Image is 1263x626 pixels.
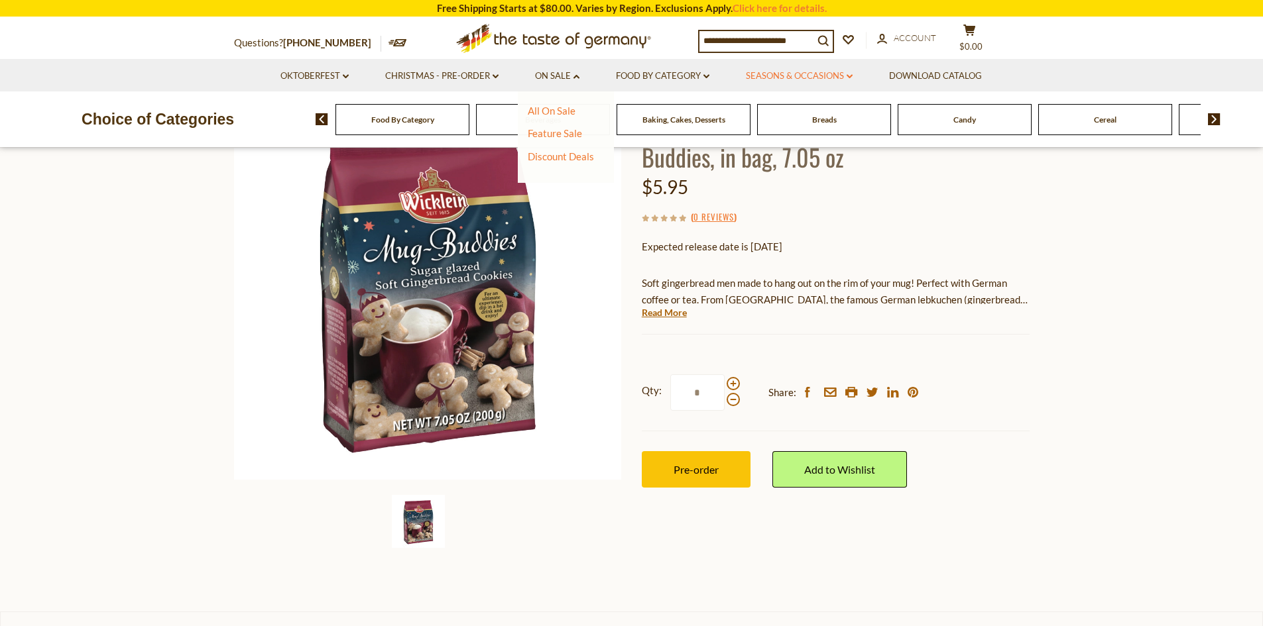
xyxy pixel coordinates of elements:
p: Soft gingerbread men made to hang out on the rim of your mug! Perfect with German coffee or tea. ... [642,275,1030,308]
a: All On Sale [528,105,575,117]
strong: Qty: [642,382,662,399]
p: Expected release date is [DATE] [642,238,1030,255]
a: Click here for details. [733,2,827,14]
a: Feature Sale [528,127,582,139]
a: Account [877,31,936,46]
img: Wicklein Soft Gingerbread Mug-Buddies [392,495,445,548]
a: Oktoberfest [280,69,349,83]
img: Wicklein Soft Gingerbread Mug-Buddies [234,92,622,480]
img: previous arrow [316,113,328,125]
a: On Sale [535,69,579,83]
a: Christmas - PRE-ORDER [385,69,499,83]
a: Baking, Cakes, Desserts [642,115,725,125]
a: Cereal [1094,115,1116,125]
span: Share: [768,384,796,401]
span: $5.95 [642,176,688,198]
a: Download Catalog [889,69,982,83]
a: Breads [812,115,837,125]
a: Food By Category [616,69,709,83]
span: $0.00 [959,41,983,52]
a: Add to Wishlist [772,451,907,488]
button: Pre-order [642,451,751,488]
a: [PHONE_NUMBER] [283,36,371,48]
span: Pre-order [674,463,719,476]
a: Read More [642,306,687,319]
span: Account [894,32,936,43]
a: Seasons & Occasions [746,69,853,83]
a: 0 Reviews [693,210,734,225]
span: ( ) [691,210,737,223]
a: Food By Category [371,115,434,125]
a: Candy [953,115,976,125]
h1: [PERSON_NAME] Soft Gingerbread Mug-Buddies, in bag, 7.05 oz [642,112,1030,172]
img: next arrow [1208,113,1221,125]
button: $0.00 [950,24,990,57]
input: Qty: [670,374,725,411]
p: Questions? [234,34,381,52]
a: Discount Deals [528,147,594,166]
